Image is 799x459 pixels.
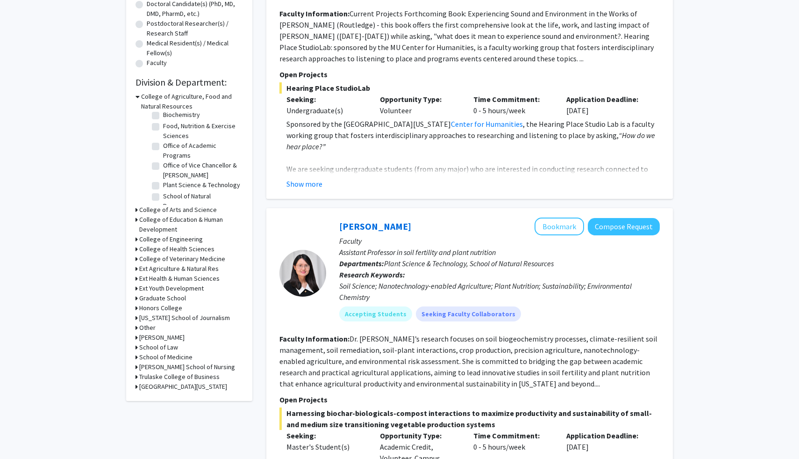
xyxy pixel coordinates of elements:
fg-read-more: Current Projects Forthcoming Book: Experiencing Sound and Environment in the Works of [PERSON_NAM... [279,9,654,63]
label: Office of Academic Programs [163,141,241,160]
p: Sponsored by the [GEOGRAPHIC_DATA][US_STATE] , the Hearing Place Studio Lab is a faculty working ... [286,118,660,152]
div: Soil Science; Nanotechnology-enabled Agriculture; Plant Nutrition; Sustainability; Environmental ... [339,280,660,303]
h3: Trulaske College of Business [139,372,220,382]
p: Seeking: [286,430,366,441]
h2: Division & Department: [136,77,243,88]
h3: Ext Agriculture & Natural Res [139,264,219,274]
p: Application Deadline: [566,94,646,105]
b: Faculty Information: [279,9,350,18]
span: Harnessing biochar-biologicals-compost interactions to maximize productivity and sustainability o... [279,408,660,430]
h3: College of Education & Human Development [139,215,243,234]
p: Seeking: [286,94,366,105]
div: Undergraduate(s) [286,105,366,116]
div: Volunteer [373,94,466,116]
iframe: Chat [7,417,40,452]
h3: [US_STATE] School of Journalism [139,313,230,323]
button: Compose Request to Xiaoping Xin [588,218,660,235]
b: Departments: [339,259,384,268]
span: Plant Science & Technology, School of Natural Resources [384,259,554,268]
p: Time Commitment: [473,94,553,105]
button: Add Xiaoping Xin to Bookmarks [535,218,584,235]
div: [DATE] [559,94,653,116]
div: Master's Student(s) [286,441,366,452]
p: Opportunity Type: [380,430,459,441]
h3: Honors College [139,303,182,313]
b: Research Keywords: [339,270,405,279]
div: 0 - 5 hours/week [466,94,560,116]
p: Open Projects [279,394,660,405]
p: We are seeking undergraduate students (from any major) who are interested in conducting research ... [286,163,660,219]
label: Plant Science & Technology [163,180,240,190]
p: Open Projects [279,69,660,80]
b: Faculty Information: [279,334,350,343]
fg-read-more: Dr. [PERSON_NAME]’s research focuses on soil biogeochemistry processes, climate-resilient soil ma... [279,334,657,388]
h3: College of Arts and Science [139,205,217,215]
h3: [GEOGRAPHIC_DATA][US_STATE] [139,382,227,392]
h3: [PERSON_NAME] School of Nursing [139,362,235,372]
a: Center for Humanities [451,119,523,129]
h3: Graduate School [139,293,186,303]
mat-chip: Seeking Faculty Collaborators [416,306,521,321]
label: Office of Vice Chancellor & [PERSON_NAME] [163,160,241,180]
mat-chip: Accepting Students [339,306,412,321]
button: Show more [286,178,322,189]
p: Faculty [339,235,660,247]
h3: Ext Health & Human Sciences [139,274,220,284]
label: Food, Nutrition & Exercise Sciences [163,121,241,141]
label: Medical Resident(s) / Medical Fellow(s) [147,38,243,58]
label: Postdoctoral Researcher(s) / Research Staff [147,19,243,38]
label: Biochemistry [163,110,200,120]
h3: College of Engineering [139,234,203,244]
h3: School of Law [139,342,178,352]
h3: College of Health Sciences [139,244,214,254]
h3: [PERSON_NAME] [139,333,185,342]
label: Faculty [147,58,167,68]
h3: College of Veterinary Medicine [139,254,225,264]
p: Time Commitment: [473,430,553,441]
h3: College of Agriculture, Food and Natural Resources [141,92,243,111]
span: Hearing Place StudioLab [279,82,660,94]
label: School of Natural Resources [163,191,241,211]
h3: Ext Youth Development [139,284,204,293]
a: [PERSON_NAME] [339,220,411,232]
p: Application Deadline: [566,430,646,441]
p: Assistant Professor in soil fertility and plant nutrition [339,247,660,258]
h3: School of Medicine [139,352,193,362]
p: Opportunity Type: [380,94,459,105]
h3: Other [139,323,156,333]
